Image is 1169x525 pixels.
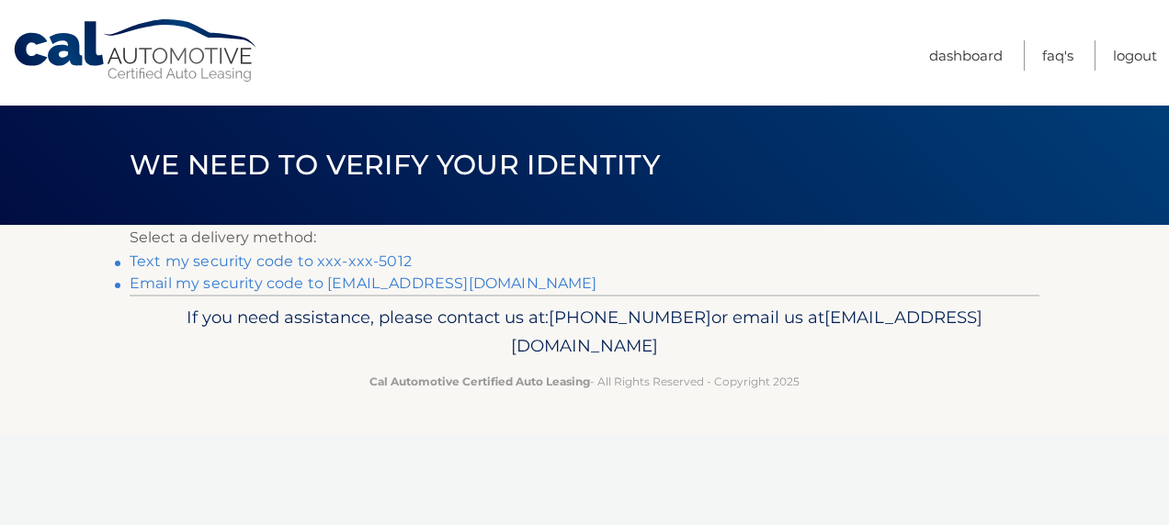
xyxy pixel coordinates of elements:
[1042,40,1073,71] a: FAQ's
[130,148,660,182] span: We need to verify your identity
[142,372,1027,391] p: - All Rights Reserved - Copyright 2025
[130,225,1039,251] p: Select a delivery method:
[12,18,260,84] a: Cal Automotive
[1113,40,1157,71] a: Logout
[369,374,590,388] strong: Cal Automotive Certified Auto Leasing
[130,274,597,292] a: Email my security code to [EMAIL_ADDRESS][DOMAIN_NAME]
[130,252,412,270] a: Text my security code to xxx-xxx-5012
[929,40,1003,71] a: Dashboard
[549,307,711,328] span: [PHONE_NUMBER]
[142,303,1027,362] p: If you need assistance, please contact us at: or email us at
